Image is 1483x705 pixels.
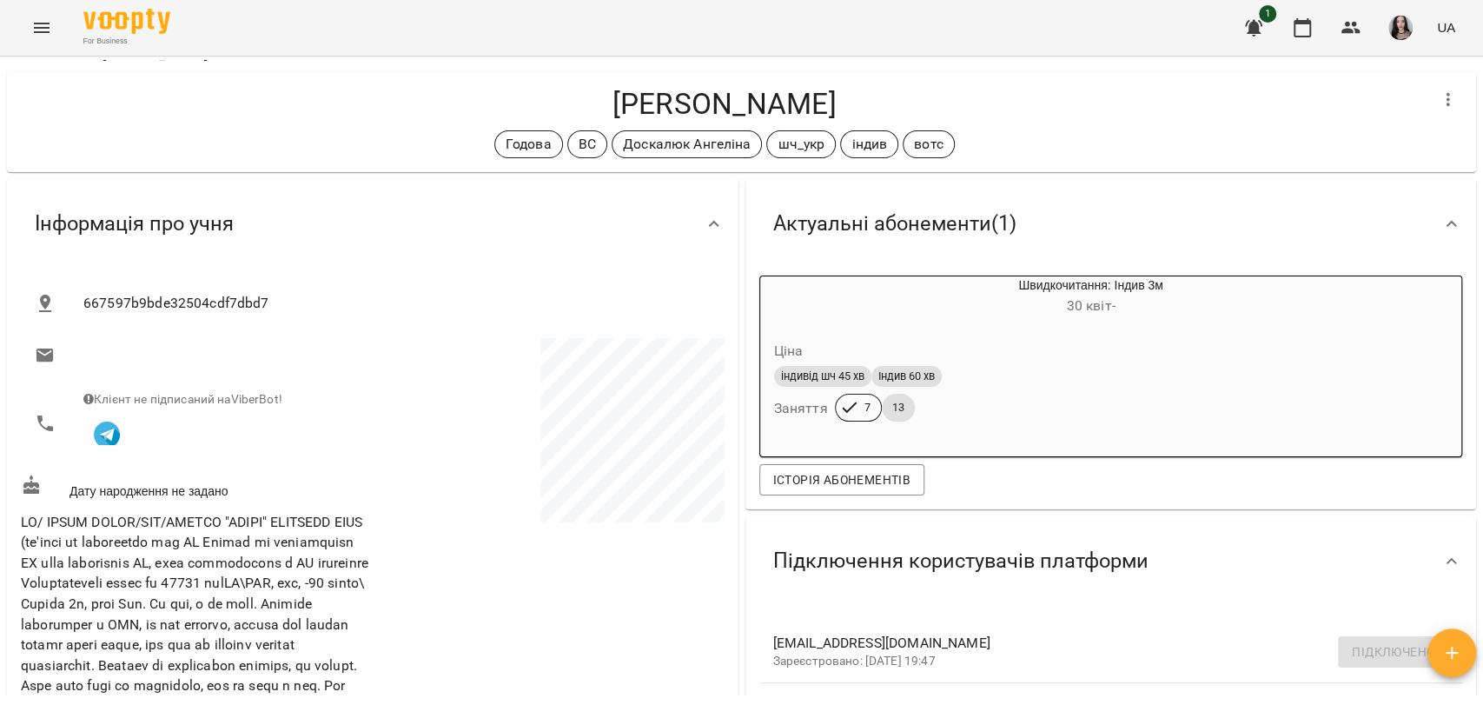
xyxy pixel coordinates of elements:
div: Доскалюк Ангеліна [612,130,763,158]
p: вотс [914,134,943,155]
img: 23d2127efeede578f11da5c146792859.jpg [1388,16,1413,40]
p: Годова [506,134,552,155]
div: Швидкочитання: Індив 3м [760,276,844,318]
span: індивід шч 45 хв [774,369,871,384]
span: Історія абонементів [773,469,910,490]
h6: Ціна [774,339,804,363]
div: Інформація про учня [7,179,738,269]
div: ВС [567,130,607,158]
p: індив [851,134,887,155]
span: 1 [1259,5,1276,23]
p: шч_укр [778,134,824,155]
button: UA [1430,11,1462,43]
h4: [PERSON_NAME] [21,86,1427,122]
span: 667597b9bde32504cdf7dbd7 [83,293,711,314]
div: Годова [494,130,563,158]
span: [EMAIL_ADDRESS][DOMAIN_NAME] [773,633,1421,654]
span: Підключення користувачів платформи [773,548,1149,575]
span: UA [1437,18,1455,37]
button: Клієнт підписаний на VooptyBot [83,409,130,456]
span: For Business [83,36,170,47]
span: 7 [854,400,881,416]
h6: Заняття [774,396,828,421]
span: Інформація про учня [35,210,234,237]
div: Підключення користувачів платформи [745,516,1477,606]
p: Доскалюк Ангеліна [623,134,751,155]
div: Швидкочитання: Індив 3м [844,276,1339,318]
div: шч_укр [766,130,836,158]
img: Voopty Logo [83,9,170,34]
div: індив [840,130,898,158]
span: 30 квіт - [1066,297,1115,314]
span: Актуальні абонементи ( 1 ) [773,210,1016,237]
button: Історія абонементів [759,464,924,495]
p: Зареєстровано: [DATE] 19:47 [773,653,1421,670]
span: Індив 60 хв [871,369,942,384]
span: 13 [882,400,915,416]
div: Дату народження не задано [17,471,373,503]
button: Швидкочитання: Індив 3м30 квіт- Цінаіндивід шч 45 хвІндив 60 хвЗаняття713 [760,276,1339,442]
div: вотс [903,130,955,158]
button: Menu [21,7,63,49]
span: Клієнт не підписаний на ViberBot! [83,392,282,406]
img: Telegram [94,422,120,448]
p: ВС [579,134,596,155]
div: Актуальні абонементи(1) [745,179,1477,269]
